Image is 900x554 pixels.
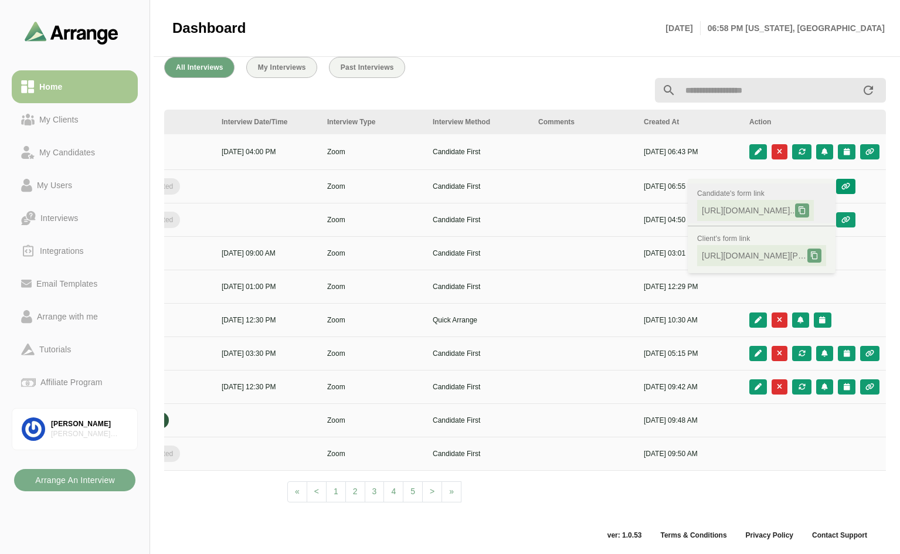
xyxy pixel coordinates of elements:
p: [DATE] 06:55 PM [644,181,735,192]
a: Next [422,481,442,502]
div: My Users [32,178,77,192]
p: [DATE] 10:30 AM [644,315,735,325]
p: 06:58 PM [US_STATE], [GEOGRAPHIC_DATA] [701,21,885,35]
div: Home [35,80,67,94]
a: 2 [345,481,365,502]
span: » [449,487,454,496]
a: Integrations [12,234,138,267]
span: My Interviews [257,63,306,72]
div: Interview Method [433,117,524,127]
div: My Candidates [35,145,100,159]
a: Arrange with me [12,300,138,333]
p: Candidate First [433,382,524,392]
p: Zoom [327,415,419,426]
span: ver: 1.0.53 [598,531,651,540]
p: [DATE] 04:00 PM [222,147,313,157]
p: Candidate First [433,215,524,225]
span: Dashboard [172,19,246,37]
button: Past Interviews [329,57,405,78]
p: Candidate First [433,448,524,459]
p: [DATE] 09:50 AM [644,448,735,459]
img: arrangeai-name-small-logo.4d2b8aee.svg [25,21,118,44]
div: Tutorials [35,342,76,356]
a: [PERSON_NAME][PERSON_NAME] Associates [12,408,138,450]
div: Affiliate Program [36,375,107,389]
p: Candidate First [433,248,524,259]
p: [DATE] 05:15 PM [644,348,735,359]
a: My Clients [12,103,138,136]
p: Zoom [327,215,419,225]
p: Candidate First [433,281,524,292]
p: [DATE] 01:00 PM [222,281,313,292]
div: My Clients [35,113,83,127]
div: Interview Type [327,117,419,127]
p: Zoom [327,448,419,459]
p: Zoom [327,181,419,192]
p: [DATE] [665,21,700,35]
a: Affiliate Program [12,366,138,399]
p: Zoom [327,281,419,292]
p: Zoom [327,382,419,392]
div: Created At [644,117,735,127]
span: All Interviews [175,63,223,72]
a: 5 [403,481,423,502]
p: Candidate First [433,147,524,157]
div: Interviews [36,211,83,225]
div: Interview Date/Time [222,117,313,127]
p: Zoom [327,147,419,157]
p: [DATE] 03:01 PM [644,248,735,259]
span: Candidate's form link [697,189,765,198]
div: Comments [538,117,630,127]
p: Candidate First [433,348,524,359]
a: Privacy Policy [736,531,803,540]
i: appended action [861,83,875,97]
b: Arrange An Interview [35,469,115,491]
a: Email Templates [12,267,138,300]
p: Zoom [327,315,419,325]
span: Past Interviews [340,63,394,72]
button: My Interviews [246,57,317,78]
a: Next [441,481,461,502]
p: Quick Arrange [433,315,524,325]
a: Home [12,70,138,103]
p: [DATE] 09:00 AM [222,248,313,259]
p: Candidate First [433,181,524,192]
div: [PERSON_NAME] Associates [51,429,128,439]
a: Tutorials [12,333,138,366]
span: Client's form link [697,234,750,243]
button: All Interviews [164,57,235,78]
div: Integrations [35,244,89,258]
a: My Users [12,169,138,202]
p: [DATE] 09:48 AM [644,415,735,426]
p: Candidate First [433,415,524,426]
a: 4 [383,481,403,502]
span: > [430,487,434,496]
span: [URL][DOMAIN_NAME].. [702,205,795,216]
span: [URL][DOMAIN_NAME][PERSON_NAME].. [702,250,807,261]
p: Zoom [327,348,419,359]
a: My Candidates [12,136,138,169]
a: Contact Support [803,531,877,540]
div: Action [749,117,879,127]
a: Terms & Conditions [651,531,736,540]
p: [DATE] 09:42 AM [644,382,735,392]
p: [DATE] 12:30 PM [222,315,313,325]
p: [DATE] 04:50 PM [644,215,735,225]
p: [DATE] 12:29 PM [644,281,735,292]
p: [DATE] 06:43 PM [644,147,735,157]
p: [DATE] 12:30 PM [222,382,313,392]
div: Arrange with me [32,310,103,324]
div: Email Templates [32,277,102,291]
p: Zoom [327,248,419,259]
a: Interviews [12,202,138,234]
button: Arrange An Interview [14,469,135,491]
a: 3 [365,481,385,502]
p: [DATE] 03:30 PM [222,348,313,359]
div: [PERSON_NAME] [51,419,128,429]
